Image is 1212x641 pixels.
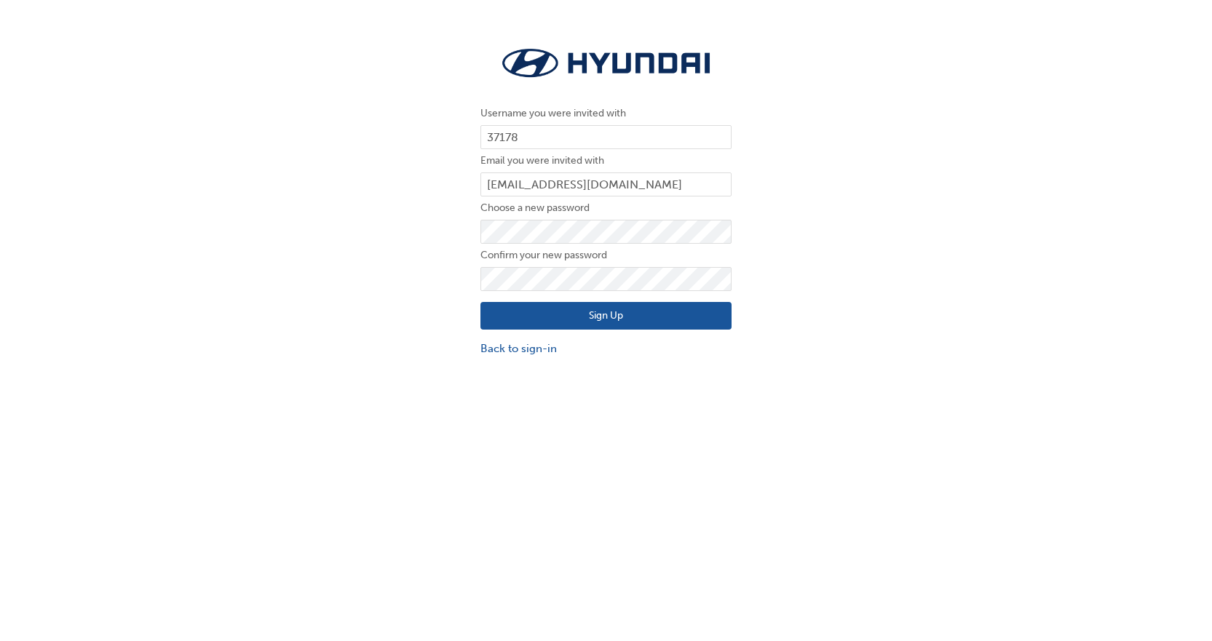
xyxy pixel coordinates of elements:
[480,125,732,150] input: Username
[480,302,732,330] button: Sign Up
[480,341,732,357] a: Back to sign-in
[480,199,732,217] label: Choose a new password
[480,44,732,83] img: Trak
[480,247,732,264] label: Confirm your new password
[480,105,732,122] label: Username you were invited with
[480,152,732,170] label: Email you were invited with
